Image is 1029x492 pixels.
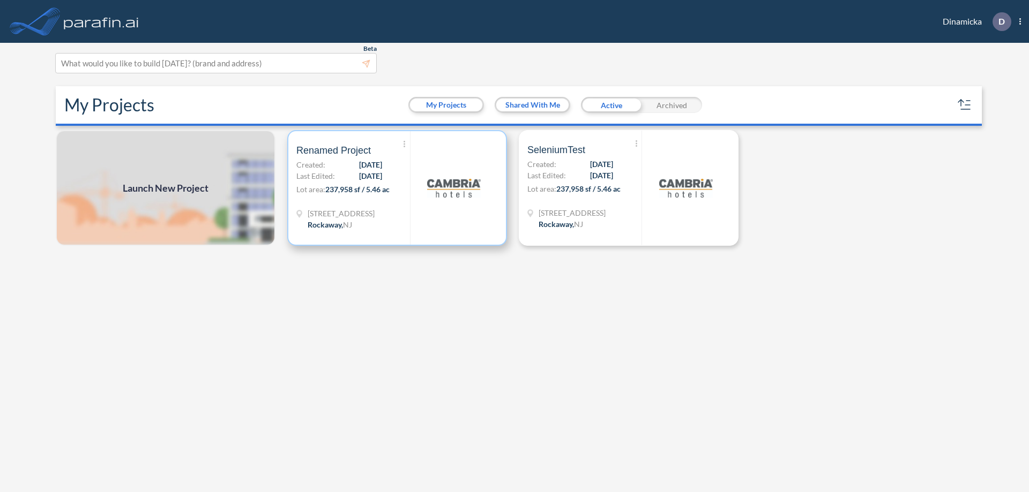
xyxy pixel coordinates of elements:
[308,220,343,229] span: Rockaway ,
[556,184,621,193] span: 237,958 sf / 5.46 ac
[539,219,574,229] span: Rockaway ,
[659,161,713,215] img: logo
[343,220,352,229] span: NJ
[56,130,275,246] img: add
[359,159,382,170] span: [DATE]
[410,99,482,111] button: My Projects
[574,219,583,229] span: NJ
[998,17,1005,26] p: D
[642,97,702,113] div: Archived
[581,97,642,113] div: Active
[62,11,141,32] img: logo
[123,181,208,195] span: Launch New Project
[325,185,390,194] span: 237,958 sf / 5.46 ac
[956,96,973,113] button: sort
[308,219,352,230] div: Rockaway, NJ
[363,44,377,53] span: Beta
[527,184,556,193] span: Lot area:
[527,143,585,156] span: SeleniumTest
[590,170,613,181] span: [DATE]
[359,170,382,181] span: [DATE]
[296,170,335,181] span: Last Edited:
[539,218,583,230] div: Rockaway, NJ
[296,159,325,170] span: Created:
[296,144,371,157] span: Renamed Project
[296,185,325,194] span: Lot area:
[427,161,481,215] img: logo
[496,99,569,111] button: Shared With Me
[527,170,566,181] span: Last Edited:
[64,95,154,115] h2: My Projects
[56,130,275,246] a: Launch New Project
[308,208,375,219] span: 321 Mt Hope Ave
[590,158,613,170] span: [DATE]
[539,207,606,218] span: 321 Mt Hope Ave
[527,158,556,170] span: Created:
[927,12,1021,31] div: Dinamicka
